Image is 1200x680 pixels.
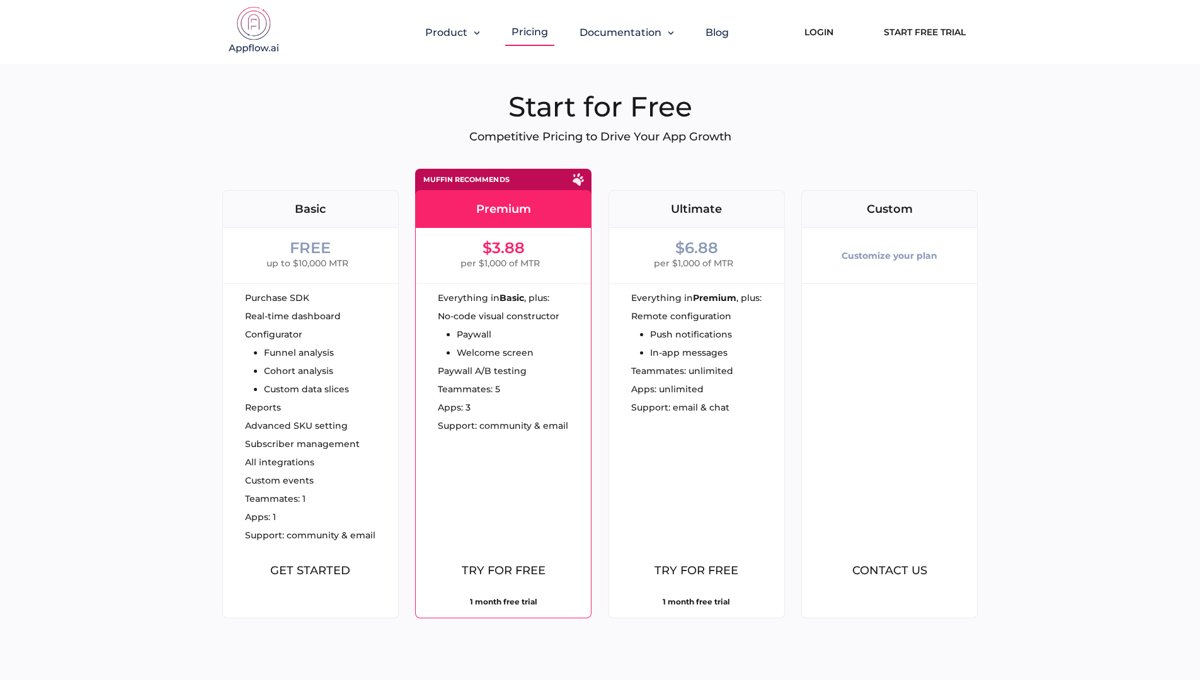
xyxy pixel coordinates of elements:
span: up to $10,000 MTR [266,256,348,271]
a: Pricing [511,26,548,38]
strong: Premium [693,293,736,302]
div: Everything in , plus: [438,293,591,302]
button: Get Started [232,555,389,586]
span: Real-time dashboard [245,312,341,320]
span: Subscriber management [245,439,360,448]
div: Ultimate [609,203,784,215]
div: Basic [223,203,398,215]
div: Custom [802,203,977,215]
strong: Basic [500,293,524,302]
span: Get Started [270,564,350,577]
div: Customize your plan [842,241,937,271]
a: Login [786,18,852,46]
span: per $1,000 of MTR [654,256,733,271]
button: Documentation [580,26,674,38]
li: Push notifications [650,330,732,339]
span: Reports [245,403,281,412]
span: Support: email & chat [631,403,729,412]
div: $3.88 [483,241,525,256]
span: Purchase SDK [245,293,309,302]
span: Support: community & email [245,531,375,540]
button: Try for free [619,555,775,586]
li: Paywall [457,330,559,339]
span: Paywall A/B testing [438,366,527,375]
div: Muffin recommends [423,176,510,183]
div: Everything in , plus: [631,293,784,302]
li: Cohort analysis [264,366,349,375]
strong: 1 month free trial [663,597,730,606]
li: Welcome screen [457,348,559,357]
div: $6.88 [675,241,718,256]
span: Try for free [462,564,546,577]
span: Try for free [654,564,738,577]
li: Funnel analysis [264,348,349,357]
a: Start Free Trial [871,18,978,46]
ul: No-code visual constructor [438,312,559,357]
a: Blog [706,26,729,38]
p: Competitive Pricing to Drive Your App Growth [222,130,978,144]
span: Documentation [580,26,661,38]
ul: Remote configuration [631,312,732,357]
div: Premium [416,203,591,215]
span: Product [425,26,467,38]
span: Apps: unlimited [631,385,704,394]
span: Support: community & email [438,421,568,430]
span: All integrations [245,458,314,467]
span: Advanced SKU setting [245,421,348,430]
div: FREE [290,241,331,256]
span: Teammates: unlimited [631,366,733,375]
button: Product [425,26,480,38]
span: Custom events [245,476,314,485]
li: In-app messages [650,348,732,357]
span: Teammates: 5 [438,385,500,394]
h1: Start for Free [222,89,978,123]
ul: Configurator [245,330,349,394]
span: Apps: 1 [245,513,276,521]
img: appflow.ai-logo [222,6,285,57]
span: per $1,000 of MTR [460,256,540,271]
li: Custom data slices [264,385,349,394]
strong: 1 month free trial [470,597,537,606]
span: Apps: 3 [438,403,471,412]
button: Contact us [811,555,968,586]
button: Try for free [425,555,581,586]
span: Teammates: 1 [245,494,306,503]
